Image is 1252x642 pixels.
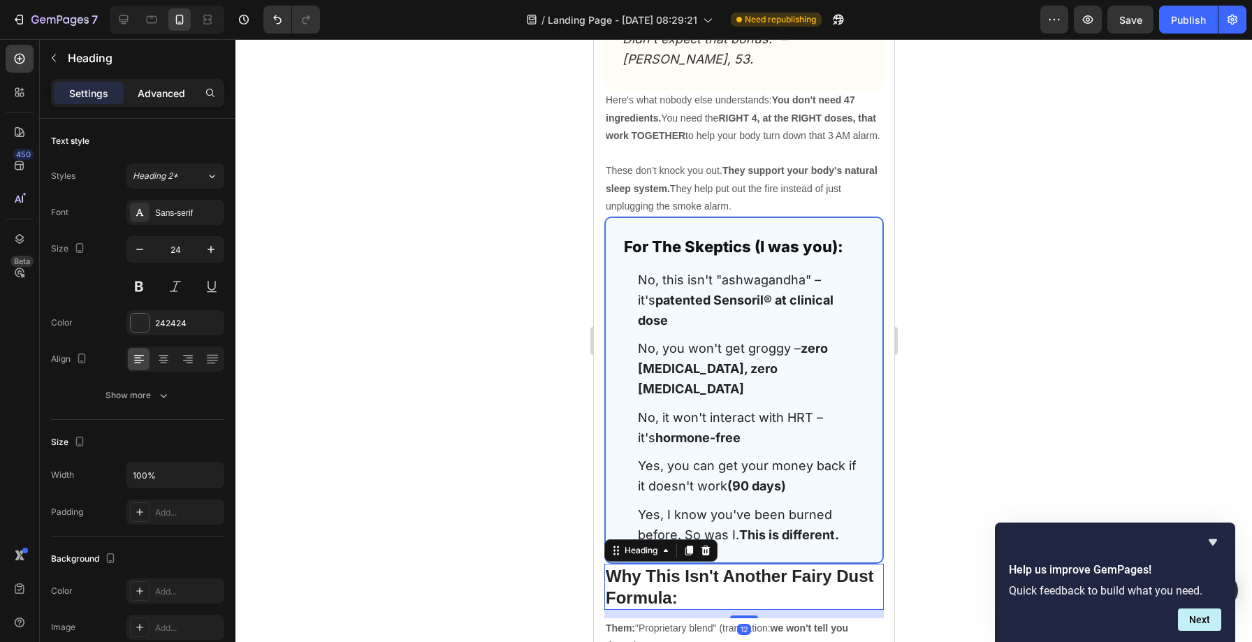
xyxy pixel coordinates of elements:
li: No, this isn't "ashwagandha" – it's [44,231,270,291]
span: Landing Page - [DATE] 08:29:21 [548,13,697,27]
div: Color [51,316,73,329]
button: Publish [1159,6,1218,34]
strong: zero [MEDICAL_DATA], zero [MEDICAL_DATA] [44,302,234,357]
div: Width [51,469,74,481]
button: Next question [1178,608,1221,631]
strong: Them: [12,583,41,594]
strong: RIGHT 4, at the RIGHT doses, that work TOGETHER [12,73,282,102]
div: Size [51,240,88,258]
div: Styles [51,170,75,182]
button: Show more [51,383,224,408]
li: No, it won't interact with HRT – it's [44,369,270,409]
div: Add... [155,585,221,598]
p: 7 [92,11,98,28]
li: Yes, I know you've been burned before. So was I. [44,466,270,506]
strong: This is different. [145,488,245,503]
div: Background [51,550,119,569]
strong: (90 days) [133,439,192,454]
span: / [541,13,545,27]
div: Font [51,206,68,219]
p: Quick feedback to build what you need. [1009,584,1221,597]
div: Sans-serif [155,207,221,219]
button: Hide survey [1204,534,1221,550]
input: Auto [127,462,224,488]
div: Size [51,433,88,452]
button: 7 [6,6,104,34]
span: Heading 2* [133,170,178,182]
p: These don't knock you out. They help put out the fire instead of just unplugging the smoke alarm. [12,123,289,176]
p: "Proprietary blend" (translation: ) [12,581,289,615]
div: Undo/Redo [263,6,320,34]
div: Publish [1171,13,1206,27]
h2: Help us improve GemPages! [1009,562,1221,578]
div: 12 [143,585,157,596]
h2: Why This Isn't Another Fairy Dust Formula: [10,525,290,571]
div: 450 [13,149,34,160]
span: Need republishing [745,13,816,26]
span: Save [1119,14,1142,26]
div: Color [51,585,73,597]
p: Advanced [138,86,185,101]
strong: They support your body's natural sleep system. [12,126,284,154]
button: Heading 2* [126,163,224,189]
p: Here's what nobody else understands: You need the to help your body turn down that 3 AM alarm. [12,52,289,105]
div: Padding [51,506,83,518]
div: Text style [51,135,89,147]
div: Beta [10,256,34,267]
button: Save [1107,6,1153,34]
div: Add... [155,622,221,634]
div: Add... [155,506,221,519]
p: Heading [68,50,219,66]
div: Image [51,621,75,634]
strong: hormone-free [61,391,147,406]
strong: You don't need 47 ingredients. [12,55,261,84]
strong: patented Sensoril® at clinical dose [44,254,240,289]
div: Help us improve GemPages! [1009,534,1221,631]
li: Yes, you can get your money back if it doesn't work [44,417,270,458]
div: Show more [105,388,170,402]
h2: For The Skeptics (I was you): [30,196,270,220]
div: Heading [28,505,66,518]
p: Settings [69,86,108,101]
li: No, you won't get groggy – [44,300,270,360]
iframe: Design area [594,39,894,642]
div: Align [51,350,90,369]
div: 242424 [155,317,221,330]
